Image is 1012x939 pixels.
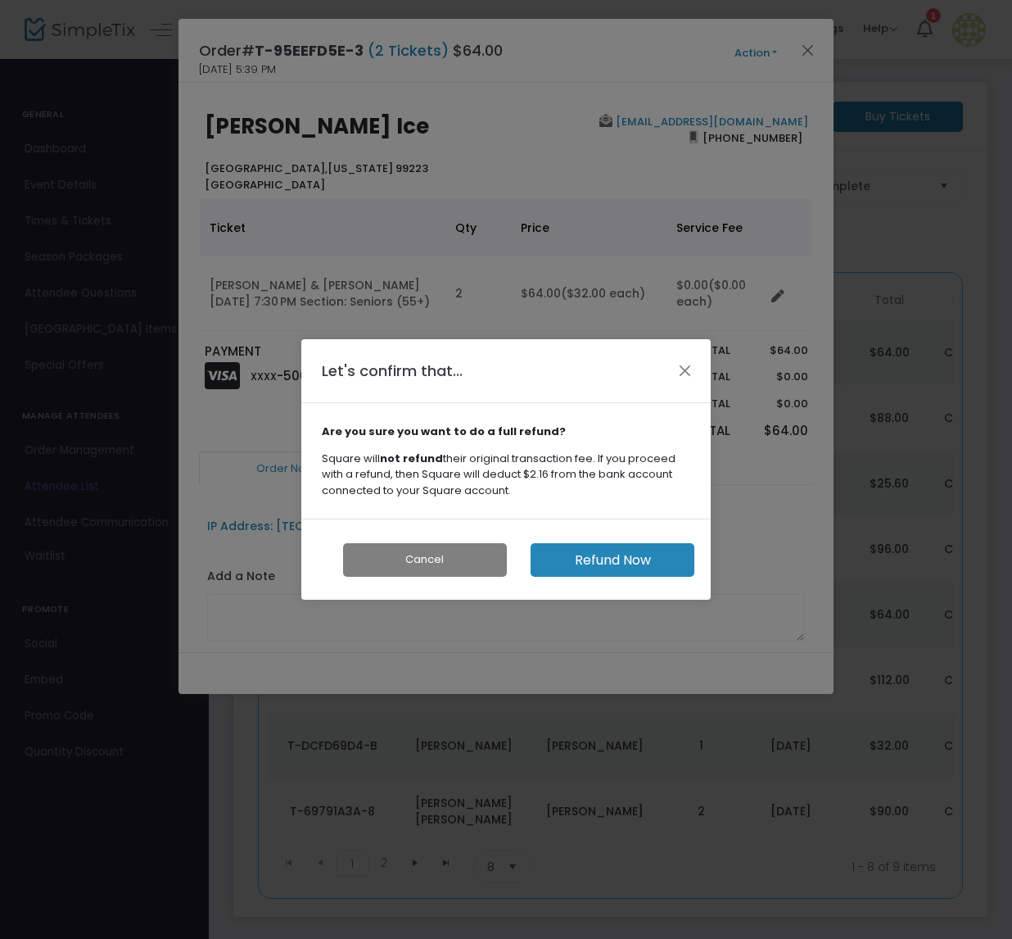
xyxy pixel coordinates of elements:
[531,543,694,577] button: Refund Now
[675,361,696,382] button: Close
[343,543,507,577] button: Cancel
[322,451,675,498] span: Square will their original transaction fee. If you proceed with a refund, then Square will deduct...
[322,424,566,439] strong: Are you sure you want to do a full refund?
[380,451,443,466] strong: not refund
[322,360,463,382] h4: Let's confirm that...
